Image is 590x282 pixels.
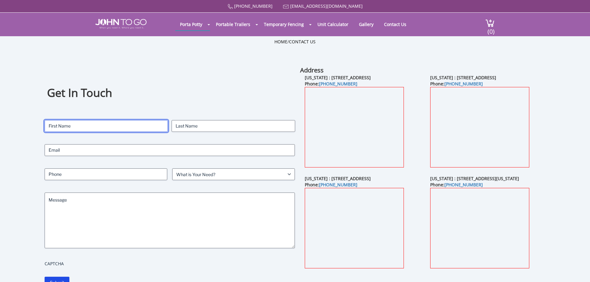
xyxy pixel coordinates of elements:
[430,182,483,188] b: Phone:
[485,19,495,27] img: cart a
[172,120,295,132] input: Last Name
[228,4,233,9] img: Call
[211,18,255,30] a: Portable Trailers
[444,81,483,87] a: [PHONE_NUMBER]
[95,19,146,29] img: JOHN to go
[45,168,167,180] input: Phone
[45,120,168,132] input: First Name
[430,176,519,181] b: [US_STATE] : [STREET_ADDRESS][US_STATE]
[274,39,287,45] a: Home
[289,39,316,45] a: Contact Us
[313,18,353,30] a: Unit Calculator
[305,182,357,188] b: Phone:
[283,5,289,9] img: Mail
[305,81,357,87] b: Phone:
[487,22,495,36] span: (0)
[565,257,590,282] button: Live Chat
[430,75,496,80] b: [US_STATE] : [STREET_ADDRESS]
[379,18,411,30] a: Contact Us
[319,182,357,188] a: [PHONE_NUMBER]
[45,261,295,267] label: CAPTCHA
[354,18,378,30] a: Gallery
[175,18,207,30] a: Porta Potty
[45,144,295,156] input: Email
[305,176,371,181] b: [US_STATE] : [STREET_ADDRESS]
[290,3,363,9] a: [EMAIL_ADDRESS][DOMAIN_NAME]
[444,182,483,188] a: [PHONE_NUMBER]
[47,85,292,101] h1: Get In Touch
[300,66,324,74] b: Address
[430,81,483,87] b: Phone:
[259,18,308,30] a: Temporary Fencing
[234,3,273,9] a: [PHONE_NUMBER]
[305,75,371,80] b: [US_STATE] : [STREET_ADDRESS]
[319,81,357,87] a: [PHONE_NUMBER]
[274,39,316,45] ul: /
